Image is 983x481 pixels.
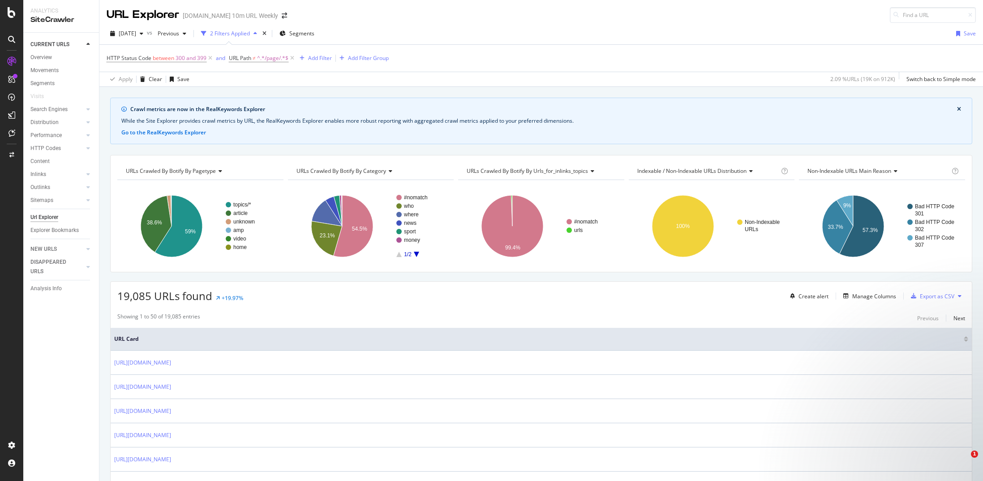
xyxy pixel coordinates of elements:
[745,219,780,225] text: Non-Indexable
[807,167,891,175] span: Non-Indexable URLs Main Reason
[840,291,896,301] button: Manage Columns
[261,29,268,38] div: times
[786,289,828,303] button: Create alert
[852,292,896,300] div: Manage Columns
[30,66,59,75] div: Movements
[907,289,954,303] button: Export as CSV
[30,284,93,293] a: Analysis Info
[119,75,133,83] div: Apply
[915,235,954,241] text: Bad HTTP Code
[119,30,136,37] span: 2025 Oct. 13th
[745,226,758,232] text: URLs
[806,164,950,178] h4: Non-Indexable URLs Main Reason
[147,219,162,226] text: 38.6%
[149,75,162,83] div: Clear
[114,431,171,440] a: [URL][DOMAIN_NAME]
[114,382,171,391] a: [URL][DOMAIN_NAME]
[348,54,389,62] div: Add Filter Group
[114,358,171,367] a: [URL][DOMAIN_NAME]
[233,227,244,233] text: amp
[465,164,616,178] h4: URLs Crawled By Botify By urls_for_inlinks_topics
[920,292,954,300] div: Export as CSV
[903,72,976,86] button: Switch back to Simple mode
[30,258,76,276] div: DISAPPEARED URLS
[915,226,924,232] text: 302
[30,144,61,153] div: HTTP Codes
[308,54,332,62] div: Add Filter
[352,226,367,232] text: 54.5%
[229,54,251,62] span: URL Path
[216,54,225,62] button: and
[30,79,93,88] a: Segments
[30,196,53,205] div: Sitemaps
[30,7,92,15] div: Analytics
[30,245,57,254] div: NEW URLS
[30,170,84,179] a: Inlinks
[676,223,690,229] text: 100%
[30,131,62,140] div: Performance
[276,26,318,41] button: Segments
[154,26,190,41] button: Previous
[953,451,974,472] iframe: Intercom live chat
[154,30,179,37] span: Previous
[197,26,261,41] button: 2 Filters Applied
[799,187,964,265] div: A chart.
[30,105,68,114] div: Search Engines
[183,11,278,20] div: [DOMAIN_NAME] 10m URL Weekly
[917,313,939,323] button: Previous
[126,167,216,175] span: URLs Crawled By Botify By pagetype
[30,226,79,235] div: Explorer Bookmarks
[30,53,93,62] a: Overview
[166,72,189,86] button: Save
[917,314,939,322] div: Previous
[404,194,428,201] text: #nomatch
[210,30,250,37] div: 2 Filters Applied
[107,26,147,41] button: [DATE]
[30,213,58,222] div: Url Explorer
[828,224,843,230] text: 33.7%
[121,129,206,137] button: Go to the RealKeywords Explorer
[114,407,171,416] a: [URL][DOMAIN_NAME]
[107,54,151,62] span: HTTP Status Code
[117,187,282,265] svg: A chart.
[955,103,963,115] button: close banner
[110,98,972,144] div: info banner
[30,53,52,62] div: Overview
[319,232,335,239] text: 23.1%
[30,157,93,166] a: Content
[30,183,50,192] div: Outlinks
[124,164,275,178] h4: URLs Crawled By Botify By pagetype
[906,75,976,83] div: Switch back to Simple mode
[505,245,520,251] text: 99.4%
[890,7,976,23] input: Find a URL
[296,53,332,64] button: Add Filter
[30,105,84,114] a: Search Engines
[915,242,924,248] text: 307
[863,227,878,233] text: 57.3%
[117,288,212,303] span: 19,085 URLs found
[30,15,92,25] div: SiteCrawler
[30,183,84,192] a: Outlinks
[404,228,416,235] text: sport
[629,187,794,265] div: A chart.
[289,30,314,37] span: Segments
[30,92,53,101] a: Visits
[288,187,453,265] div: A chart.
[336,53,389,64] button: Add Filter Group
[185,228,196,235] text: 59%
[635,164,780,178] h4: Indexable / Non-Indexable URLs Distribution
[233,244,247,250] text: home
[107,7,179,22] div: URL Explorer
[30,157,50,166] div: Content
[253,54,256,62] span: ≠
[30,213,93,222] a: Url Explorer
[915,203,954,210] text: Bad HTTP Code
[798,292,828,300] div: Create alert
[30,40,69,49] div: CURRENT URLS
[137,72,162,86] button: Clear
[233,210,248,216] text: article
[222,294,243,302] div: +19.97%
[257,52,288,64] span: ^.*/page/.*$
